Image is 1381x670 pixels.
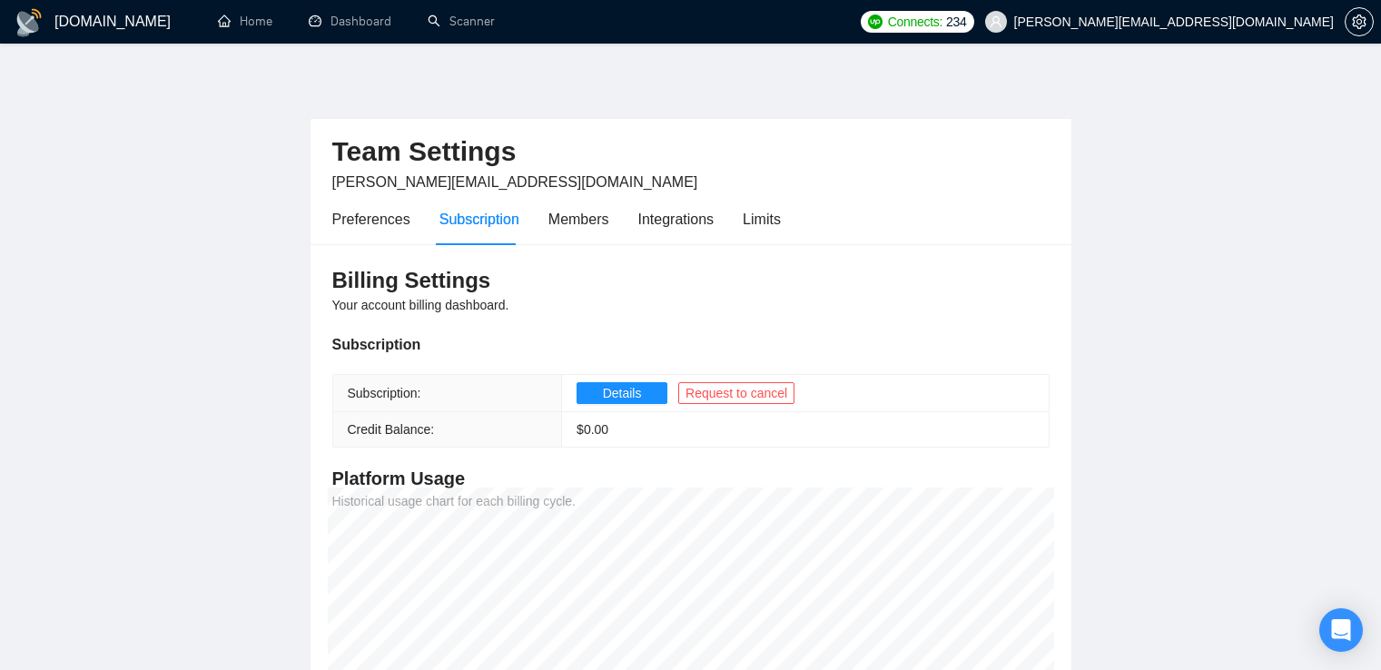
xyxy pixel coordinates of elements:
[548,208,609,231] div: Members
[577,382,667,404] button: Details
[678,382,794,404] button: Request to cancel
[990,15,1002,28] span: user
[15,8,44,37] img: logo
[428,14,495,29] a: searchScanner
[348,422,435,437] span: Credit Balance:
[1345,15,1374,29] a: setting
[946,12,966,32] span: 234
[1319,608,1363,652] div: Open Intercom Messenger
[888,12,942,32] span: Connects:
[332,174,698,190] span: [PERSON_NAME][EMAIL_ADDRESS][DOMAIN_NAME]
[309,14,391,29] a: dashboardDashboard
[868,15,883,29] img: upwork-logo.png
[332,466,1050,491] h4: Platform Usage
[332,266,1050,295] h3: Billing Settings
[743,208,781,231] div: Limits
[577,422,608,437] span: $ 0.00
[218,14,272,29] a: homeHome
[686,383,787,403] span: Request to cancel
[332,133,1050,171] h2: Team Settings
[332,298,509,312] span: Your account billing dashboard.
[439,208,519,231] div: Subscription
[332,208,410,231] div: Preferences
[603,383,642,403] span: Details
[1346,15,1373,29] span: setting
[332,333,1050,356] div: Subscription
[1345,7,1374,36] button: setting
[638,208,715,231] div: Integrations
[348,386,421,400] span: Subscription:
